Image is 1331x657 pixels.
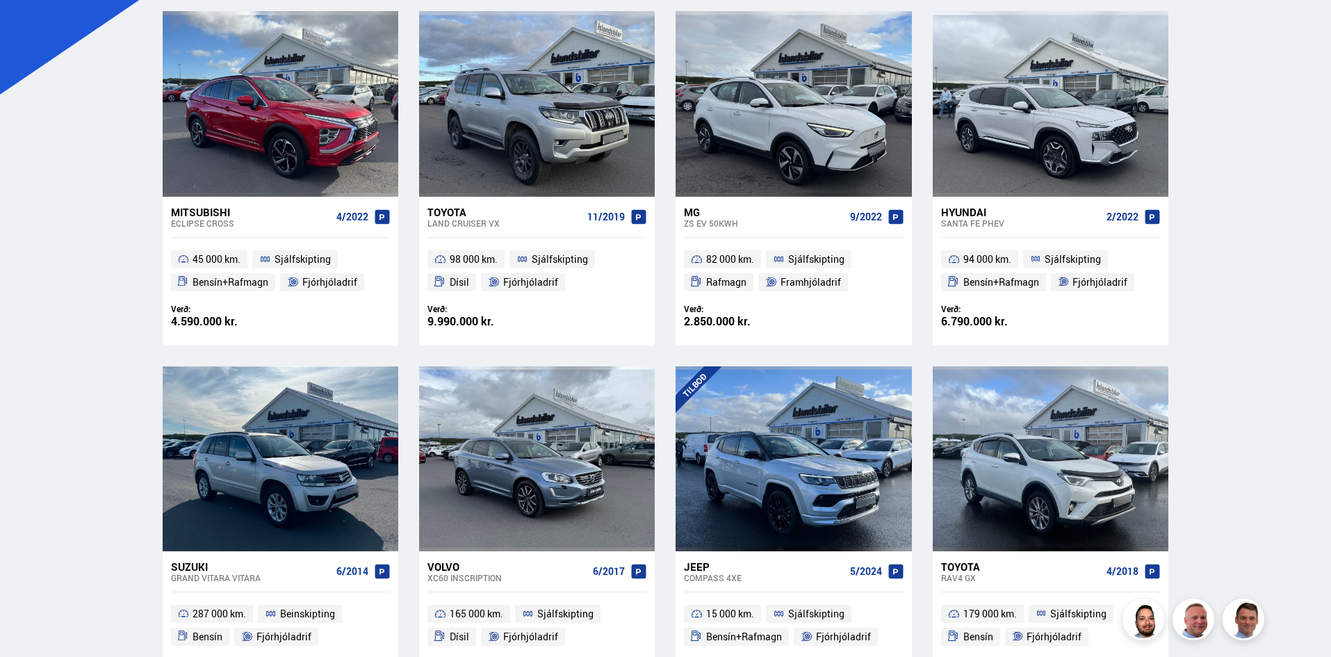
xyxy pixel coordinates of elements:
div: Verð: [941,304,1051,314]
div: 2.850.000 kr. [684,316,794,327]
span: 5/2024 [850,566,882,577]
img: FbJEzSuNWCJXmdc-.webp [1225,601,1266,642]
div: Verð: [171,304,281,314]
span: Fjórhjóladrif [1072,274,1127,291]
div: Volvo [427,560,587,573]
span: 11/2019 [587,211,625,222]
div: Toyota [941,560,1101,573]
div: XC60 INSCRIPTION [427,573,587,583]
div: RAV4 GX [941,573,1101,583]
span: Fjórhjóladrif [256,628,311,645]
span: Bensín [193,628,222,645]
div: Grand Vitara VITARA [171,573,331,583]
span: Fjórhjóladrif [816,628,871,645]
span: Sjálfskipting [537,606,594,622]
span: Sjálfskipting [1050,606,1107,622]
span: 82 000 km. [706,251,754,268]
span: 4/2018 [1107,566,1138,577]
span: Dísil [450,274,469,291]
div: Eclipse CROSS [171,218,331,228]
div: Toyota [427,206,582,218]
span: Fjórhjóladrif [302,274,357,291]
span: 6/2017 [593,566,625,577]
span: 179 000 km. [963,606,1017,622]
span: Fjórhjóladrif [503,628,558,645]
a: Mitsubishi Eclipse CROSS 4/2022 45 000 km. Sjálfskipting Bensín+Rafmagn Fjórhjóladrif Verð: 4.590... [163,197,398,346]
span: Fjórhjóladrif [503,274,558,291]
div: 4.590.000 kr. [171,316,281,327]
div: Verð: [684,304,794,314]
span: Framhjóladrif [781,274,841,291]
span: Sjálfskipting [788,606,844,622]
span: 287 000 km. [193,606,246,622]
div: Hyundai [941,206,1101,218]
span: 94 000 km. [963,251,1011,268]
span: Bensín+Rafmagn [963,274,1039,291]
div: Compass 4XE [684,573,844,583]
div: Santa Fe PHEV [941,218,1101,228]
div: Land Cruiser VX [427,218,582,228]
span: Fjórhjóladrif [1027,628,1081,645]
img: siFngHWaQ9KaOqBr.png [1175,601,1216,642]
div: 6.790.000 kr. [941,316,1051,327]
span: Dísil [450,628,469,645]
span: Bensín+Rafmagn [193,274,268,291]
span: Sjálfskipting [532,251,588,268]
div: Suzuki [171,560,331,573]
span: 98 000 km. [450,251,498,268]
div: Verð: [427,304,537,314]
span: 9/2022 [850,211,882,222]
span: 45 000 km. [193,251,240,268]
a: Toyota Land Cruiser VX 11/2019 98 000 km. Sjálfskipting Dísil Fjórhjóladrif Verð: 9.990.000 kr. [419,197,655,346]
span: 2/2022 [1107,211,1138,222]
div: ZS EV 50KWH [684,218,844,228]
span: Sjálfskipting [275,251,331,268]
a: Hyundai Santa Fe PHEV 2/2022 94 000 km. Sjálfskipting Bensín+Rafmagn Fjórhjóladrif Verð: 6.790.00... [933,197,1168,346]
span: Bensín [963,628,993,645]
a: MG ZS EV 50KWH 9/2022 82 000 km. Sjálfskipting Rafmagn Framhjóladrif Verð: 2.850.000 kr. [676,197,911,346]
span: Sjálfskipting [788,251,844,268]
img: nhp88E3Fdnt1Opn2.png [1125,601,1166,642]
span: 6/2014 [336,566,368,577]
div: Mitsubishi [171,206,331,218]
span: Rafmagn [706,274,746,291]
span: 15 000 km. [706,606,754,622]
span: 165 000 km. [450,606,503,622]
button: Opna LiveChat spjallviðmót [11,6,53,47]
div: MG [684,206,844,218]
span: Sjálfskipting [1045,251,1101,268]
span: Bensín+Rafmagn [706,628,782,645]
span: 4/2022 [336,211,368,222]
div: 9.990.000 kr. [427,316,537,327]
div: Jeep [684,560,844,573]
span: Beinskipting [280,606,335,622]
